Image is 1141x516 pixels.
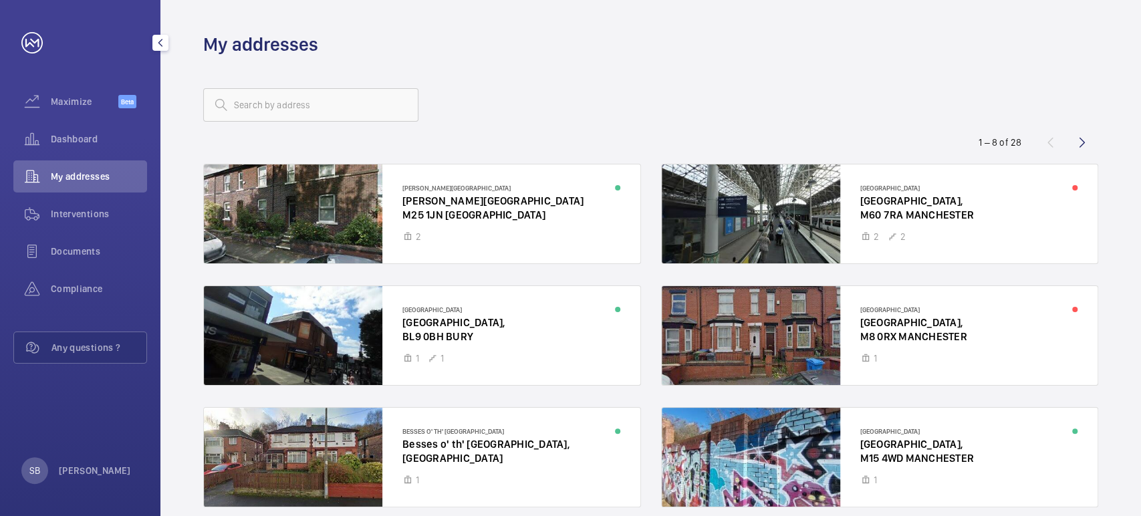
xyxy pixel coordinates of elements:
[51,132,147,146] span: Dashboard
[979,136,1021,149] div: 1 – 8 of 28
[51,341,146,354] span: Any questions ?
[203,32,318,57] h1: My addresses
[51,207,147,221] span: Interventions
[59,464,131,477] p: [PERSON_NAME]
[203,88,418,122] input: Search by address
[51,245,147,258] span: Documents
[29,464,40,477] p: SB
[51,282,147,295] span: Compliance
[118,95,136,108] span: Beta
[51,170,147,183] span: My addresses
[51,95,118,108] span: Maximize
